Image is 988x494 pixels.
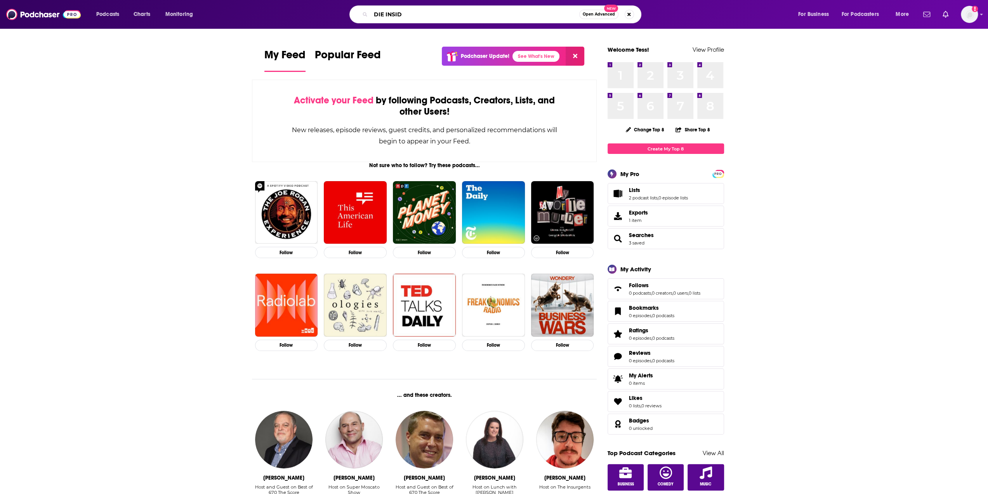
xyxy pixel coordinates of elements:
[793,8,839,21] button: open menu
[91,8,129,21] button: open menu
[462,274,525,337] a: Freakonomics Radio
[629,282,700,289] a: Follows
[961,6,978,23] span: Logged in as tessvanden
[466,411,523,468] img: Pippa Hudson
[651,313,652,318] span: ,
[264,48,306,66] span: My Feed
[608,414,724,435] span: Badges
[255,274,318,337] img: Radiolab
[610,188,626,199] a: Lists
[673,290,688,296] a: 0 users
[629,218,648,223] span: 1 item
[165,9,193,20] span: Monitoring
[629,381,653,386] span: 0 items
[658,195,688,201] a: 0 episode lists
[629,313,651,318] a: 0 episodes
[620,170,639,178] div: My Pro
[629,395,662,401] a: Likes
[608,368,724,389] a: My Alerts
[252,392,597,398] div: ... and these creators.
[536,411,594,468] img: Rob Rousseau
[652,313,674,318] a: 0 podcasts
[658,195,658,201] span: ,
[255,340,318,351] button: Follow
[798,9,829,20] span: For Business
[629,327,648,334] span: Ratings
[255,181,318,244] a: The Joe Rogan Experience
[890,8,919,21] button: open menu
[134,9,150,20] span: Charts
[714,171,723,176] a: PRO
[629,349,651,356] span: Reviews
[629,372,653,379] span: My Alerts
[652,358,674,363] a: 0 podcasts
[160,8,203,21] button: open menu
[291,124,558,147] div: New releases, episode reviews, guest credits, and personalized recommendations will begin to appe...
[255,247,318,258] button: Follow
[693,46,724,53] a: View Profile
[629,403,641,408] a: 0 lists
[252,162,597,169] div: Not sure who to follow? Try these podcasts...
[629,209,648,216] span: Exports
[604,5,618,12] span: New
[333,475,375,481] div: Vincent Moscato
[324,274,387,337] a: Ologies with Alie Ward
[610,351,626,362] a: Reviews
[324,181,387,244] img: This American Life
[629,426,653,431] a: 0 unlocked
[629,395,642,401] span: Likes
[608,183,724,204] span: Lists
[255,411,313,468] img: Mike Mulligan
[629,232,654,239] a: Searches
[462,340,525,351] button: Follow
[610,419,626,429] a: Badges
[579,10,618,19] button: Open AdvancedNew
[629,290,651,296] a: 0 podcasts
[263,475,304,481] div: Mike Mulligan
[629,304,659,311] span: Bookmarks
[651,335,652,341] span: ,
[96,9,119,20] span: Podcasts
[462,181,525,244] a: The Daily
[325,411,383,468] a: Vincent Moscato
[688,290,689,296] span: ,
[608,228,724,249] span: Searches
[629,187,688,194] a: Lists
[128,8,155,21] a: Charts
[651,290,652,296] span: ,
[961,6,978,23] img: User Profile
[961,6,978,23] button: Show profile menu
[608,46,649,53] a: Welcome Tess!
[6,7,81,22] a: Podchaser - Follow, Share and Rate Podcasts
[315,48,381,72] a: Popular Feed
[610,283,626,294] a: Follows
[396,411,453,468] img: David Haugh
[620,265,651,273] div: My Activity
[688,464,724,491] a: Music
[608,323,724,344] span: Ratings
[608,206,724,227] a: Exports
[583,12,615,16] span: Open Advanced
[629,304,674,311] a: Bookmarks
[629,195,658,201] a: 2 podcast lists
[393,274,456,337] a: TED Talks Daily
[461,53,509,59] p: Podchaser Update!
[629,187,640,194] span: Lists
[512,51,559,62] a: See What's New
[608,278,724,299] span: Follows
[617,482,634,487] span: Business
[404,475,445,481] div: David Haugh
[371,8,579,21] input: Search podcasts, credits, & more...
[531,340,594,351] button: Follow
[629,358,651,363] a: 0 episodes
[652,290,672,296] a: 0 creators
[264,48,306,72] a: My Feed
[703,449,724,457] a: View All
